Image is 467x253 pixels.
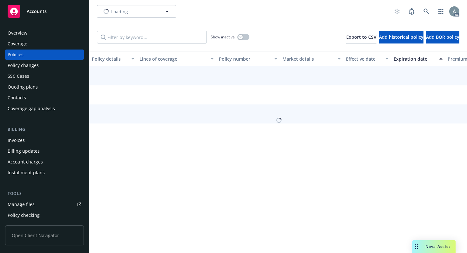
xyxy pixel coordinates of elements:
[92,56,127,62] div: Policy details
[343,51,391,66] button: Effective date
[8,168,45,178] div: Installment plans
[111,8,132,15] span: Loading...
[5,210,84,220] a: Policy checking
[426,34,459,40] span: Add BOR policy
[97,31,207,43] input: Filter by keyword...
[391,5,403,18] a: Start snowing
[8,28,27,38] div: Overview
[379,34,423,40] span: Add historical policy
[425,244,450,249] span: Nova Assist
[379,31,423,43] button: Add historical policy
[346,56,382,62] div: Effective date
[219,56,270,62] div: Policy number
[5,157,84,167] a: Account charges
[8,50,24,60] div: Policies
[5,39,84,49] a: Coverage
[97,5,176,18] button: Loading...
[8,157,43,167] div: Account charges
[5,28,84,38] a: Overview
[346,34,376,40] span: Export to CSV
[5,82,84,92] a: Quoting plans
[5,71,84,81] a: SSC Cases
[8,60,39,70] div: Policy changes
[8,93,26,103] div: Contacts
[282,56,334,62] div: Market details
[5,126,84,133] div: Billing
[5,190,84,197] div: Tools
[5,199,84,210] a: Manage files
[394,56,436,62] div: Expiration date
[391,51,445,66] button: Expiration date
[5,3,84,20] a: Accounts
[137,51,216,66] button: Lines of coverage
[216,51,280,66] button: Policy number
[412,240,420,253] div: Drag to move
[5,135,84,145] a: Invoices
[8,210,40,220] div: Policy checking
[426,31,459,43] button: Add BOR policy
[8,199,35,210] div: Manage files
[89,51,137,66] button: Policy details
[5,225,84,245] span: Open Client Navigator
[139,56,207,62] div: Lines of coverage
[5,50,84,60] a: Policies
[8,71,29,81] div: SSC Cases
[8,82,38,92] div: Quoting plans
[346,31,376,43] button: Export to CSV
[8,39,27,49] div: Coverage
[211,34,235,40] span: Show inactive
[8,146,40,156] div: Billing updates
[8,135,25,145] div: Invoices
[405,5,418,18] a: Report a Bug
[5,93,84,103] a: Contacts
[8,103,55,114] div: Coverage gap analysis
[449,6,459,17] img: photo
[420,5,433,18] a: Search
[5,60,84,70] a: Policy changes
[27,9,47,14] span: Accounts
[5,168,84,178] a: Installment plans
[412,240,456,253] button: Nova Assist
[435,5,447,18] a: Switch app
[5,103,84,114] a: Coverage gap analysis
[280,51,343,66] button: Market details
[5,146,84,156] a: Billing updates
